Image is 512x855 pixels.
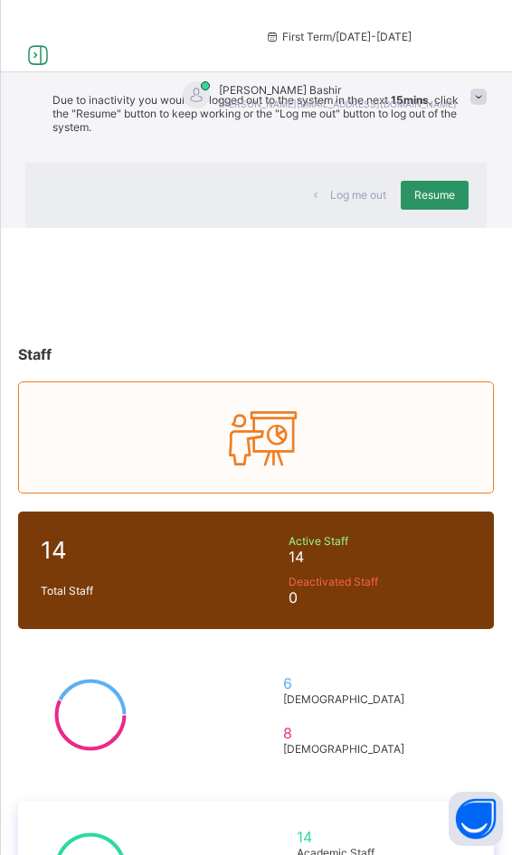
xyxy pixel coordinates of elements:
[449,792,503,846] button: Open asap
[36,579,284,602] div: Total Staff
[330,188,386,202] span: Log me out
[289,575,471,588] span: Deactivated Staff
[289,534,471,548] span: Active Staff
[18,345,52,363] span: Staff
[297,828,471,846] span: 14
[219,83,457,97] span: [PERSON_NAME] Bashir
[283,742,471,756] span: [DEMOGRAPHIC_DATA]
[219,99,457,109] span: [PERSON_NAME][EMAIL_ADDRESS][DOMAIN_NAME]
[283,674,471,692] span: 6
[283,724,471,742] span: 8
[41,536,280,564] span: 14
[264,30,412,43] span: session/term information
[283,692,471,706] span: [DEMOGRAPHIC_DATA]
[289,588,471,606] span: 0
[414,188,455,202] span: Resume
[289,548,471,566] span: 14
[52,93,459,134] p: Due to inactivity you would be logged out to the system in the next , click the "Resume" button t...
[165,81,496,111] div: HamidBashir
